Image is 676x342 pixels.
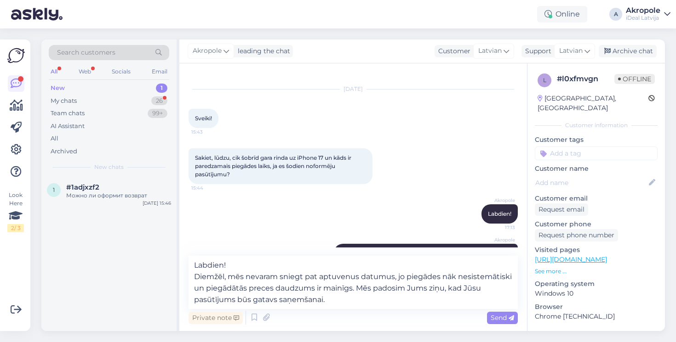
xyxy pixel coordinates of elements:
[143,200,171,207] div: [DATE] 15:46
[51,84,65,93] div: New
[7,47,25,64] img: Askly Logo
[626,7,670,22] a: AkropoleiDeal Latvija
[151,96,167,106] div: 26
[189,85,518,93] div: [DATE]
[535,135,658,145] p: Customer tags
[191,185,226,191] span: 15:44
[53,186,55,193] span: 1
[626,7,660,14] div: Akropole
[535,279,658,289] p: Operating system
[435,46,470,56] div: Customer
[110,66,132,78] div: Socials
[156,84,167,93] div: 1
[195,154,353,178] span: Sakiet, lūdzu, cik šobrīd gara rinda uz iPhone 17 un kāds ir paredzamais piegādes laiks, ja es šo...
[51,122,85,131] div: AI Assistant
[537,6,587,22] div: Online
[49,66,59,78] div: All
[94,163,124,171] span: New chats
[535,121,658,129] div: Customer information
[189,256,518,309] textarea: Labdien! Diemžēl, mēs nevaram sniegt pat aptuvenus datumus, jo piegādes nāk nesistemātiski un pie...
[191,129,226,135] span: 15:43
[535,245,658,255] p: Visited pages
[535,229,618,241] div: Request phone number
[491,314,514,322] span: Send
[488,210,511,217] span: Labdien!
[535,194,658,203] p: Customer email
[535,267,658,275] p: See more ...
[481,236,515,243] span: Akropole
[57,48,115,57] span: Search customers
[535,289,658,298] p: Windows 10
[609,8,622,21] div: A
[51,109,85,118] div: Team chats
[535,255,607,264] a: [URL][DOMAIN_NAME]
[189,312,243,324] div: Private note
[538,94,648,113] div: [GEOGRAPHIC_DATA], [GEOGRAPHIC_DATA]
[148,109,167,118] div: 99+
[535,178,647,188] input: Add name
[557,73,614,84] div: # l0xfmvgn
[7,224,24,232] div: 2 / 3
[543,77,546,84] span: l
[599,45,657,57] div: Archive chat
[7,191,24,232] div: Look Here
[535,164,658,174] p: Customer name
[614,74,655,84] span: Offline
[51,96,77,106] div: My chats
[481,224,515,231] span: 17:13
[193,46,222,56] span: Akropole
[234,46,290,56] div: leading the chat
[535,219,658,229] p: Customer phone
[195,115,212,122] span: Sveiki!
[478,46,502,56] span: Latvian
[481,197,515,204] span: Akropole
[51,134,58,143] div: All
[77,66,93,78] div: Web
[535,203,588,216] div: Request email
[66,183,99,191] span: #1adjxzf2
[521,46,551,56] div: Support
[150,66,169,78] div: Email
[535,302,658,312] p: Browser
[66,191,171,200] div: Можно ли оформит возврат
[626,14,660,22] div: iDeal Latvija
[535,331,658,339] div: Extra
[559,46,583,56] span: Latvian
[535,146,658,160] input: Add a tag
[535,312,658,321] p: Chrome [TECHNICAL_ID]
[51,147,77,156] div: Archived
